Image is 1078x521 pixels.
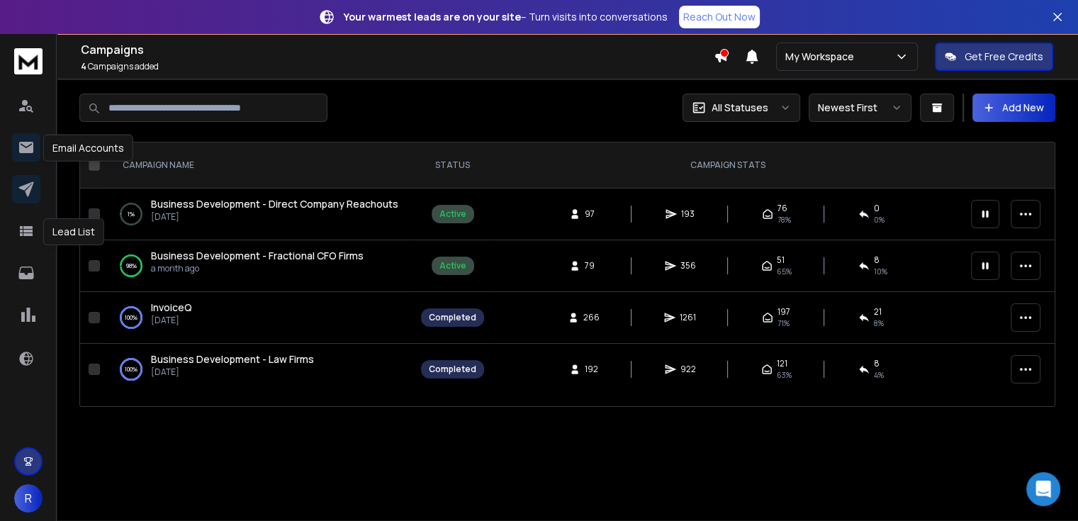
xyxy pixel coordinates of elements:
[106,142,412,189] th: CAMPAIGN NAME
[151,352,314,366] a: Business Development - Law Firms
[680,312,696,323] span: 1261
[972,94,1055,122] button: Add New
[777,214,791,225] span: 78 %
[874,358,880,369] span: 8
[106,344,412,396] td: 100%Business Development - Law Firms[DATE]
[14,484,43,512] button: R
[151,211,398,223] p: [DATE]
[585,208,599,220] span: 97
[125,310,137,325] p: 100 %
[151,263,364,274] p: a month ago
[151,366,314,378] p: [DATE]
[151,197,398,211] span: Business Development - Direct Company Reachouts
[81,41,714,58] h1: Campaigns
[429,312,476,323] div: Completed
[151,249,364,262] span: Business Development - Fractional CFO Firms
[81,60,86,72] span: 4
[874,214,885,225] span: 0 %
[777,318,790,329] span: 71 %
[429,364,476,375] div: Completed
[128,207,135,221] p: 1 %
[777,254,785,266] span: 51
[874,369,884,381] span: 4 %
[106,189,412,240] td: 1%Business Development - Direct Company Reachouts[DATE]
[683,10,756,24] p: Reach Out Now
[679,6,760,28] a: Reach Out Now
[874,318,884,329] span: 8 %
[151,249,364,263] a: Business Development - Fractional CFO Firms
[151,197,398,211] a: Business Development - Direct Company Reachouts
[439,208,466,220] div: Active
[43,218,104,245] div: Lead List
[14,48,43,74] img: logo
[151,301,192,314] span: InvoiceQ
[439,260,466,271] div: Active
[874,254,880,266] span: 8
[681,208,695,220] span: 193
[106,240,412,292] td: 98%Business Development - Fractional CFO Firmsa month ago
[151,301,192,315] a: InvoiceQ
[680,364,696,375] span: 922
[125,362,137,376] p: 100 %
[874,203,880,214] span: 0
[777,306,790,318] span: 197
[344,10,668,24] p: – Turn visits into conversations
[585,364,599,375] span: 192
[935,43,1053,71] button: Get Free Credits
[874,306,882,318] span: 21
[412,142,493,189] th: STATUS
[583,312,600,323] span: 266
[493,142,962,189] th: CAMPAIGN STATS
[712,101,768,115] p: All Statuses
[81,61,714,72] p: Campaigns added
[106,292,412,344] td: 100%InvoiceQ[DATE]
[874,266,887,277] span: 10 %
[777,203,787,214] span: 76
[344,10,521,23] strong: Your warmest leads are on your site
[785,50,860,64] p: My Workspace
[965,50,1043,64] p: Get Free Credits
[1026,472,1060,506] div: Open Intercom Messenger
[43,135,133,162] div: Email Accounts
[680,260,696,271] span: 356
[777,358,787,369] span: 121
[151,315,192,326] p: [DATE]
[585,260,599,271] span: 79
[777,369,792,381] span: 63 %
[777,266,792,277] span: 65 %
[126,259,137,273] p: 98 %
[809,94,911,122] button: Newest First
